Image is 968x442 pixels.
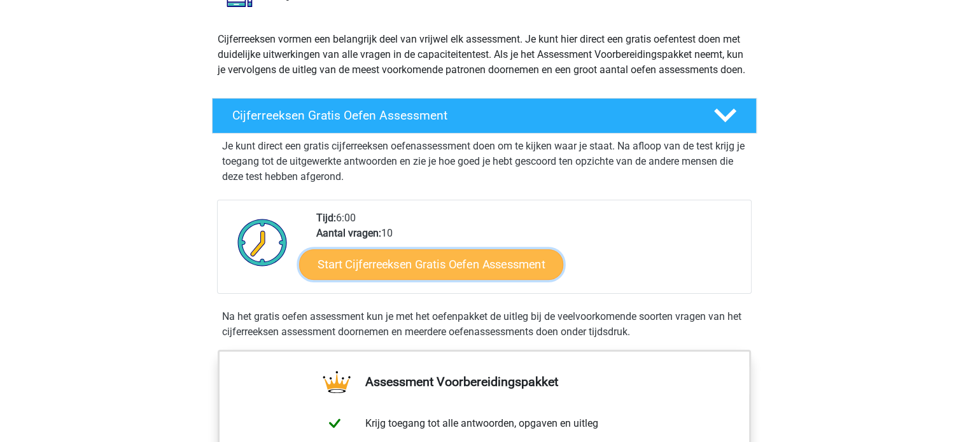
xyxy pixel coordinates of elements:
img: Klok [230,211,295,274]
b: Aantal vragen: [316,227,381,239]
div: 6:00 10 [307,211,750,293]
div: Na het gratis oefen assessment kun je met het oefenpakket de uitleg bij de veelvoorkomende soorte... [217,309,752,340]
p: Cijferreeksen vormen een belangrijk deel van vrijwel elk assessment. Je kunt hier direct een grat... [218,32,751,78]
a: Cijferreeksen Gratis Oefen Assessment [207,98,762,134]
a: Start Cijferreeksen Gratis Oefen Assessment [299,249,563,279]
h4: Cijferreeksen Gratis Oefen Assessment [232,108,693,123]
b: Tijd: [316,212,336,224]
p: Je kunt direct een gratis cijferreeksen oefenassessment doen om te kijken waar je staat. Na afloo... [222,139,747,184]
